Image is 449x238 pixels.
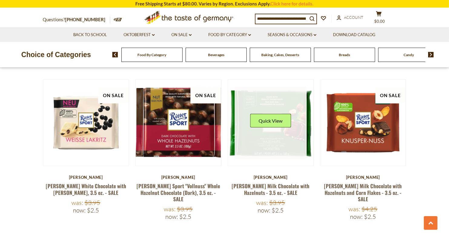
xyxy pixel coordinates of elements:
span: $2.5 [179,213,191,220]
a: Seasons & Occasions [268,32,316,38]
span: $2.5 [364,213,376,220]
p: Questions? [43,16,110,24]
label: Now: [165,213,178,220]
a: [PERSON_NAME] Sport "Vollnuss" Whole Hazelnut Chocolate (Dark), 3.5 oz. - SALE [137,182,220,203]
a: Oktoberfest [124,32,155,38]
a: Back to School [73,32,107,38]
button: $0.00 [370,11,388,26]
span: $4.25 [362,205,378,213]
img: Ritter [43,80,129,166]
span: $0.00 [374,19,385,24]
label: Now: [350,213,363,220]
span: $3.95 [177,205,193,213]
a: Account [337,14,364,21]
label: Was: [256,199,268,206]
img: Ritter [136,80,221,166]
a: Download Catalog [333,32,375,38]
a: Breads [339,53,350,57]
img: next arrow [428,52,434,57]
div: [PERSON_NAME] [228,175,314,180]
a: [PERSON_NAME] Milk Chocolate with Hazelnuts and Corn Flakes - 3.5 oz. - SALE [324,182,402,203]
label: Now: [73,206,86,214]
span: $2.5 [87,206,99,214]
a: On Sale [171,32,192,38]
label: Was: [164,205,176,213]
span: $2.5 [272,206,284,214]
a: Food By Category [137,53,166,57]
a: [PERSON_NAME] Milk Chocolate with Hazelnuts - 3.5 oz. - SALE [232,182,310,196]
img: Ritter [228,80,314,166]
img: previous arrow [112,52,118,57]
a: [PHONE_NUMBER] [65,17,106,22]
span: $3.95 [84,199,100,206]
div: [PERSON_NAME] [135,175,222,180]
label: Was: [349,205,361,213]
img: Ritter [320,80,406,166]
label: Was: [71,199,83,206]
a: Candy [404,53,414,57]
a: [PERSON_NAME] White Chocolate with [PERSON_NAME], 3.5 oz. - SALE [46,182,126,196]
span: $3.95 [269,199,285,206]
a: Beverages [208,53,224,57]
div: [PERSON_NAME] [43,175,129,180]
button: Quick View [250,114,291,127]
label: Now: [258,206,270,214]
div: [PERSON_NAME] [320,175,406,180]
span: Account [344,15,364,20]
a: Baking, Cakes, Desserts [261,53,299,57]
a: Food By Category [208,32,251,38]
a: Click here for details. [271,1,314,6]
